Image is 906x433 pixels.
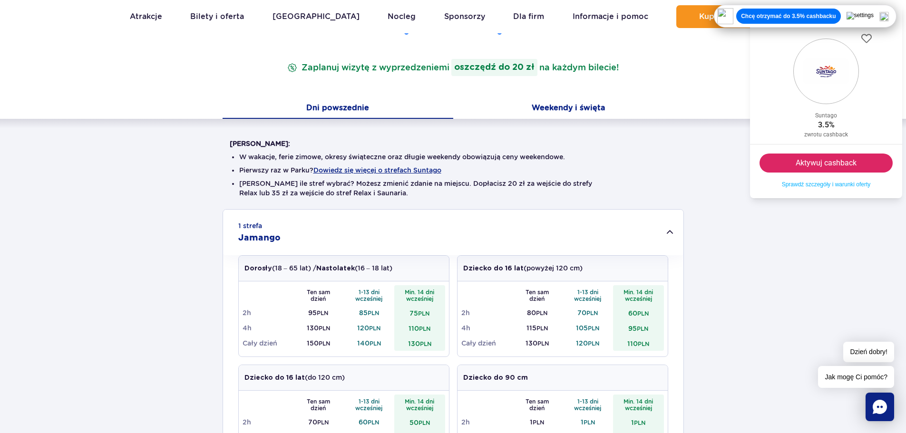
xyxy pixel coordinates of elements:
[563,285,614,305] th: 1-13 dni wcześniej
[444,5,485,28] a: Sponsorzy
[512,414,563,430] td: 1
[293,414,344,430] td: 70
[676,5,776,28] button: Kup teraz
[243,305,293,320] td: 2h
[573,5,648,28] a: Informacje i pomoc
[512,285,563,305] th: Ten sam dzień
[190,5,244,28] a: Bilety i oferta
[563,305,614,320] td: 70
[453,99,684,119] button: Weekendy i święta
[419,419,430,426] small: PLN
[512,336,563,351] td: 130
[420,340,431,347] small: PLN
[536,309,547,317] small: PLN
[317,309,328,317] small: PLN
[394,336,445,351] td: 130
[368,419,379,426] small: PLN
[130,5,162,28] a: Atrakcje
[344,336,395,351] td: 140
[239,165,667,175] li: Pierwszy raz w Parku?
[613,395,664,414] th: Min. 14 dni wcześniej
[463,375,528,381] strong: Dziecko do 90 cm
[537,340,549,347] small: PLN
[563,395,614,414] th: 1-13 dni wcześniej
[866,393,894,421] div: Chat
[293,395,344,414] th: Ten sam dzień
[451,59,537,76] strong: oszczędź do 20 zł
[239,152,667,162] li: W wakacje, ferie zimowe, okresy świąteczne oraz długie weekendy obowiązują ceny weekendowe.
[418,310,429,317] small: PLN
[317,419,329,426] small: PLN
[394,305,445,320] td: 75
[344,305,395,320] td: 85
[313,166,441,174] button: Dowiedz się więcej o strefach Suntago
[536,325,548,332] small: PLN
[613,320,664,336] td: 95
[293,305,344,320] td: 95
[344,395,395,414] th: 1-13 dni wcześniej
[394,395,445,414] th: Min. 14 dni wcześniej
[293,320,344,336] td: 130
[563,414,614,430] td: 1
[370,340,381,347] small: PLN
[223,99,453,119] button: Dni powszednie
[394,414,445,430] td: 50
[243,414,293,430] td: 2h
[461,305,512,320] td: 2h
[344,414,395,430] td: 60
[368,309,379,317] small: PLN
[638,340,649,347] small: PLN
[316,265,355,272] strong: Nastolatek
[394,320,445,336] td: 110
[239,179,667,198] li: [PERSON_NAME] ile stref wybrać? Możesz zmienić zdanie na miejscu. Dopłacisz 20 zł za wejście do s...
[419,325,430,332] small: PLN
[586,309,598,317] small: PLN
[613,305,664,320] td: 60
[463,265,524,272] strong: Dziecko do 16 lat
[512,305,563,320] td: 80
[818,366,894,388] span: Jak mogę Ci pomóc?
[273,5,360,28] a: [GEOGRAPHIC_DATA]
[513,5,544,28] a: Dla firm
[244,373,345,383] p: (do 120 cm)
[244,263,392,273] p: (18 – 65 lat) / (16 – 18 lat)
[285,59,621,76] p: Zaplanuj wizytę z wyprzedzeniem na każdym bilecie!
[388,5,416,28] a: Nocleg
[634,419,645,426] small: PLN
[461,320,512,336] td: 4h
[563,336,614,351] td: 120
[230,140,290,147] strong: [PERSON_NAME]:
[637,310,649,317] small: PLN
[319,340,330,347] small: PLN
[584,419,595,426] small: PLN
[319,325,330,332] small: PLN
[344,285,395,305] th: 1-13 dni wcześniej
[588,340,599,347] small: PLN
[512,320,563,336] td: 115
[613,285,664,305] th: Min. 14 dni wcześniej
[344,320,395,336] td: 120
[243,336,293,351] td: Cały dzień
[512,395,563,414] th: Ten sam dzień
[394,285,445,305] th: Min. 14 dni wcześniej
[243,320,293,336] td: 4h
[533,419,544,426] small: PLN
[637,325,648,332] small: PLN
[244,265,272,272] strong: Dorosły
[588,325,599,332] small: PLN
[238,232,281,244] h2: Jamango
[563,320,614,336] td: 105
[461,414,512,430] td: 2h
[293,285,344,305] th: Ten sam dzień
[461,336,512,351] td: Cały dzień
[843,342,894,362] span: Dzień dobry!
[613,414,664,430] td: 1
[369,325,380,332] small: PLN
[463,263,583,273] p: (powyżej 120 cm)
[613,336,664,351] td: 110
[244,375,305,381] strong: Dziecko do 16 lat
[699,12,737,21] span: Kup teraz
[293,336,344,351] td: 150
[238,221,262,231] small: 1 strefa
